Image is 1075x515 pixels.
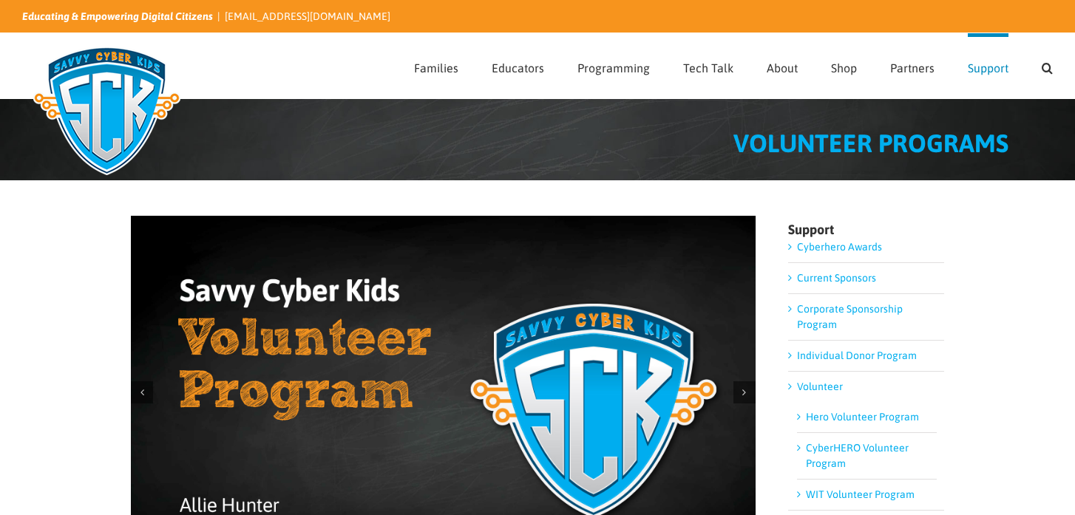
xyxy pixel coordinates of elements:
a: Families [414,33,458,98]
a: Search [1042,33,1053,98]
a: Programming [577,33,650,98]
a: Tech Talk [683,33,733,98]
i: Educating & Empowering Digital Citizens [22,10,213,22]
img: Savvy Cyber Kids Logo [22,37,191,185]
span: Partners [890,62,935,74]
span: VOLUNTEER PROGRAMS [733,129,1008,157]
a: About [767,33,798,98]
a: Support [968,33,1008,98]
a: Corporate Sponsorship Program [797,303,903,330]
a: Cyberhero Awards [797,241,882,253]
a: Volunteer [797,381,843,392]
span: Tech Talk [683,62,733,74]
span: Support [968,62,1008,74]
nav: Main Menu [414,33,1053,98]
span: About [767,62,798,74]
span: Programming [577,62,650,74]
a: Partners [890,33,935,98]
a: [EMAIL_ADDRESS][DOMAIN_NAME] [225,10,390,22]
span: Families [414,62,458,74]
span: Educators [492,62,544,74]
span: Shop [831,62,857,74]
h4: Support [788,223,944,236]
a: Shop [831,33,857,98]
a: Hero Volunteer Program [806,411,919,423]
a: CyberHERO Volunteer Program [806,442,909,469]
a: WIT Volunteer Program [806,488,915,500]
a: Individual Donor Program [797,349,917,361]
a: Current Sponsors [797,272,876,284]
a: Educators [492,33,544,98]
